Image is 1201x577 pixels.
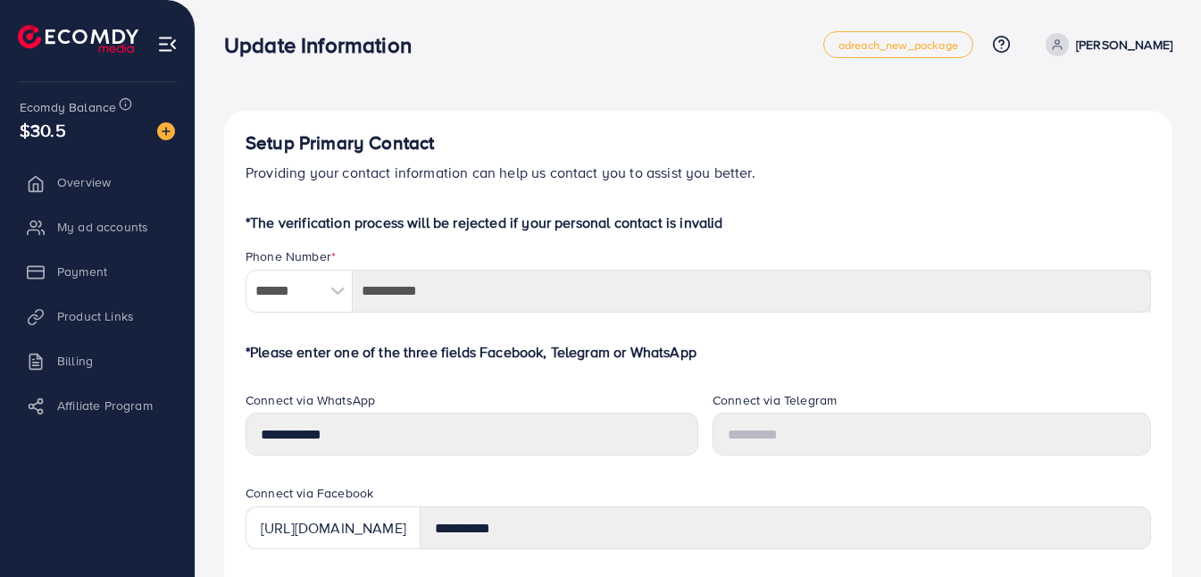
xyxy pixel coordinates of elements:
p: *The verification process will be rejected if your personal contact is invalid [246,212,1151,233]
img: menu [157,34,178,54]
div: [URL][DOMAIN_NAME] [246,506,421,549]
img: image [157,122,175,140]
a: adreach_new_package [823,31,973,58]
span: $30.5 [20,117,66,143]
a: [PERSON_NAME] [1038,33,1172,56]
label: Phone Number [246,247,336,265]
h3: Update Information [224,32,426,58]
p: *Please enter one of the three fields Facebook, Telegram or WhatsApp [246,341,1151,363]
label: Connect via Telegram [713,391,837,409]
label: Connect via WhatsApp [246,391,375,409]
p: Providing your contact information can help us contact you to assist you better. [246,162,1151,183]
p: [PERSON_NAME] [1076,34,1172,55]
img: logo [18,25,138,53]
h4: Setup Primary Contact [246,132,1151,155]
span: adreach_new_package [838,39,958,51]
label: Connect via Facebook [246,484,373,502]
span: Ecomdy Balance [20,98,116,116]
